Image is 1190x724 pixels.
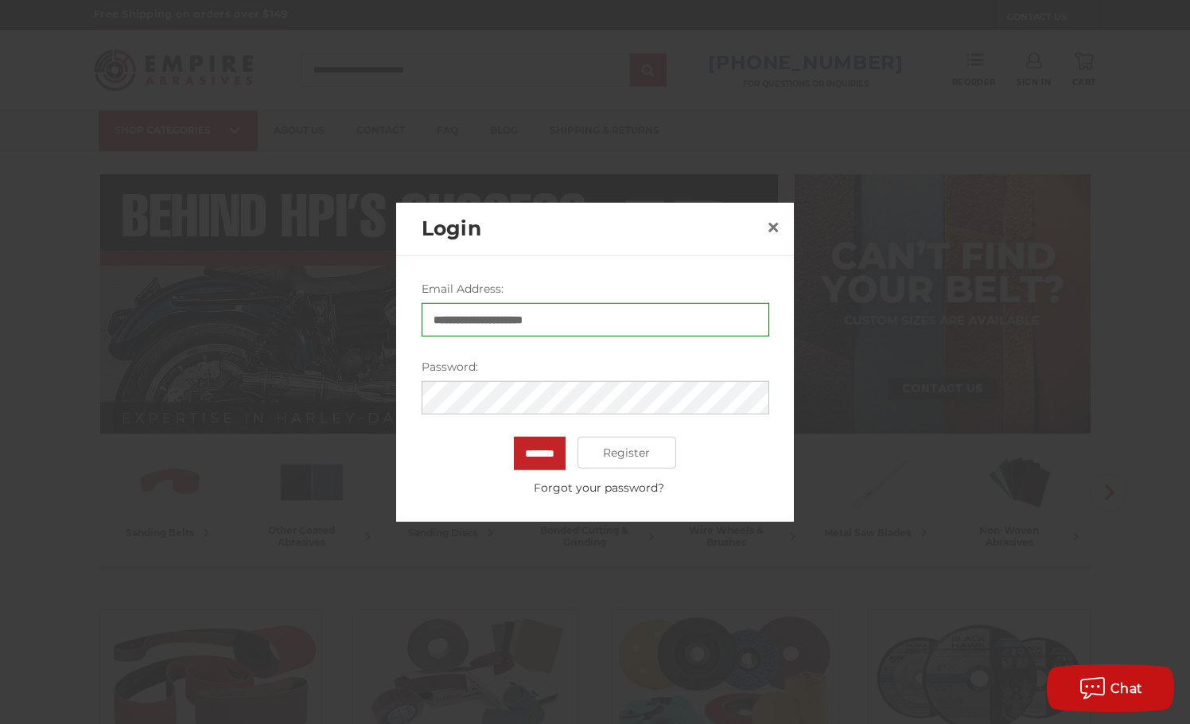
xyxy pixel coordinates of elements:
[1047,664,1174,712] button: Chat
[760,214,786,239] a: Close
[766,211,780,242] span: ×
[1110,681,1143,696] span: Chat
[430,480,768,496] a: Forgot your password?
[422,214,760,244] h2: Login
[422,359,769,376] label: Password:
[577,437,677,469] a: Register
[422,281,769,298] label: Email Address:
